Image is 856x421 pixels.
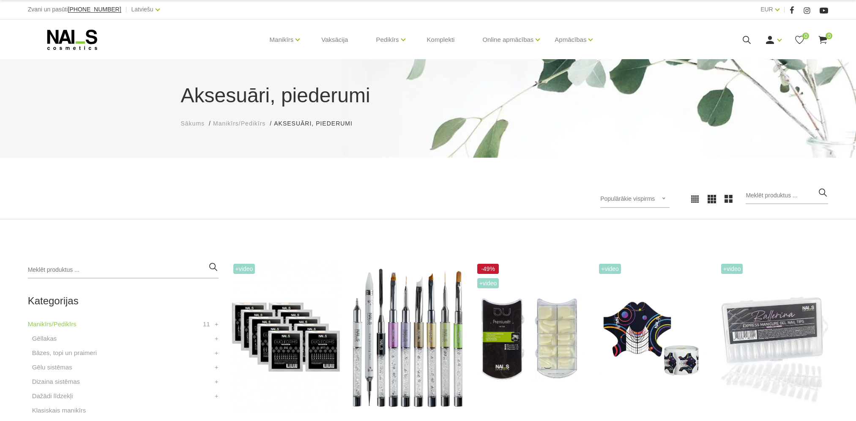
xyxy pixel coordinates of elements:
[760,4,773,14] a: EUR
[215,377,219,387] a: +
[215,391,219,401] a: +
[818,35,828,45] a: 0
[32,362,72,372] a: Gēlu sistēmas
[794,35,805,45] a: 0
[213,119,265,128] a: Manikīrs/Pedikīrs
[181,119,205,128] a: Sākums
[215,362,219,372] a: +
[181,80,676,111] h1: Aksesuāri, piederumi
[315,19,355,60] a: Vaksācija
[784,4,785,15] span: |
[32,405,86,416] a: Klasiskais manikīrs
[215,334,219,344] a: +
[477,278,499,288] span: +Video
[215,319,219,329] a: +
[353,262,462,412] img: Dažāda veida dizaina otas:- Art Magnetics tools- Spatula Tool- Fork Brush #6- Art U Slant- Oval #...
[32,377,80,387] a: Dizaina sistēmas
[28,319,77,329] a: Manikīrs/Pedikīrs
[475,262,585,412] img: Plānas, elastīgas formas. To īpašā forma sniedz iespēju modelēt nagus ar paralēlām sānu malām, kā...
[215,348,219,358] a: +
[203,319,210,329] span: 11
[231,262,341,412] img: #1 • Mazs(S) sāna arkas izliekums, normāls/vidējs C izliekums, garā forma • Piemērota standarta n...
[233,264,255,274] span: +Video
[32,348,97,358] a: Bāzes, topi un praimeri
[555,23,586,57] a: Apmācības
[482,23,533,57] a: Online apmācības
[68,6,121,13] a: [PHONE_NUMBER]
[597,262,706,412] img: Īpaši noturīgas modelēšanas formas, kas maksimāli atvieglo meistara darbu. Izcili cietas, maksimā...
[32,391,73,401] a: Dažādi līdzekļi
[32,334,57,344] a: Gēllakas
[802,33,809,39] span: 0
[420,19,462,60] a: Komplekti
[131,4,153,14] a: Latviešu
[126,4,127,15] span: |
[826,33,832,39] span: 0
[477,264,499,274] span: -49%
[28,4,121,15] div: Zvani un pasūti
[181,120,205,127] span: Sākums
[213,120,265,127] span: Manikīrs/Pedikīrs
[746,187,828,204] input: Meklēt produktus ...
[274,119,361,128] li: Aksesuāri, piederumi
[599,264,621,274] span: +Video
[270,23,294,57] a: Manikīrs
[719,262,829,412] img: Ekpress gela tipši pieaudzēšanai 240 gab.Gela nagu pieaudzēšana vēl nekad nav bijusi tik vienkārš...
[28,262,219,279] input: Meklēt produktus ...
[600,195,655,202] span: Populārākie vispirms
[28,295,219,306] h2: Kategorijas
[376,23,399,57] a: Pedikīrs
[721,264,743,274] span: +Video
